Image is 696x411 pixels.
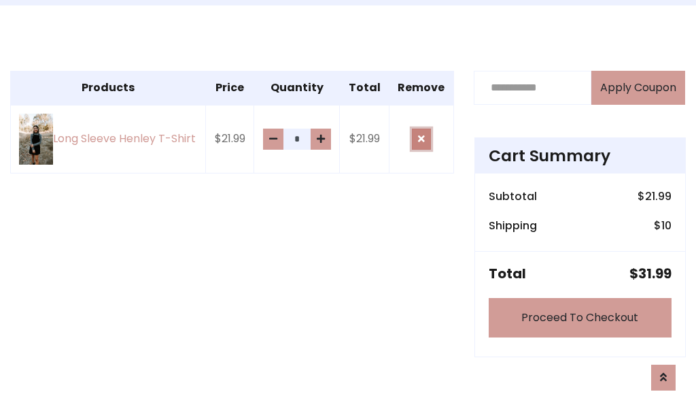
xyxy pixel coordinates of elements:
th: Remove [389,71,453,105]
h6: Subtotal [489,190,537,203]
h5: Total [489,265,526,282]
a: Proceed To Checkout [489,298,672,338]
span: 21.99 [645,188,672,204]
h5: $ [629,265,672,282]
span: 10 [661,218,672,233]
a: Long Sleeve Henley T-Shirt [19,114,197,165]
h4: Cart Summary [489,146,672,165]
button: Apply Coupon [591,71,685,105]
td: $21.99 [206,105,254,174]
th: Price [206,71,254,105]
h6: Shipping [489,219,537,232]
th: Quantity [254,71,340,105]
span: 31.99 [638,264,672,283]
h6: $ [654,219,672,232]
h6: $ [638,190,672,203]
th: Total [340,71,389,105]
th: Products [11,71,206,105]
td: $21.99 [340,105,389,174]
